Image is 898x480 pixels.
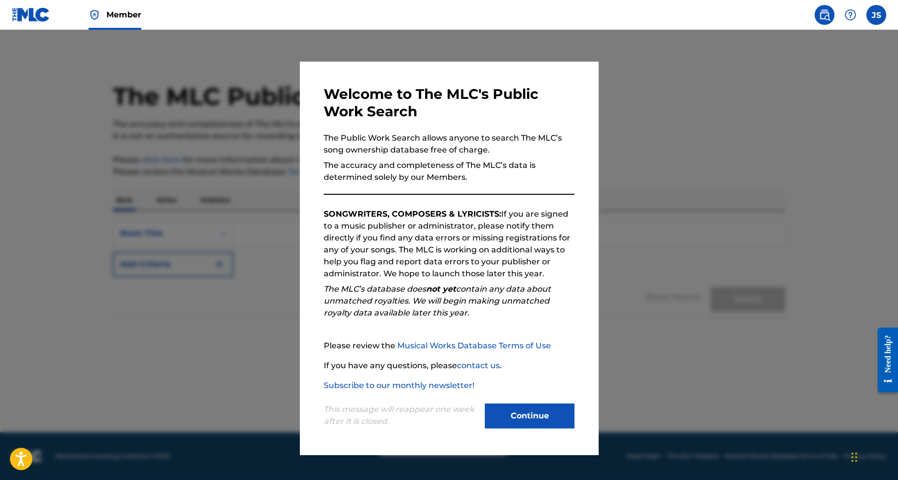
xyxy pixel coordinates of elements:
[89,9,100,21] img: Top Rightsholder
[485,403,574,428] button: Continue
[324,340,574,352] p: Please review the
[397,341,551,350] a: Musical Works Database Terms of Use
[324,160,574,183] p: The accuracy and completeness of The MLC’s data is determined solely by our Members.
[324,85,574,120] h3: Welcome to The MLC's Public Work Search
[851,442,857,472] div: Drag
[844,9,856,21] img: help
[457,361,500,370] a: contact us
[814,5,834,25] a: Public Search
[12,7,50,22] img: MLC Logo
[818,9,830,21] img: search
[324,403,479,427] p: This message will reappear one week after it is closed.
[866,5,886,25] div: User Menu
[426,284,456,294] strong: not yet
[870,320,898,400] iframe: Resource Center
[324,208,574,280] p: If you are signed to a music publisher or administrator, please notify them directly if you find ...
[840,5,860,25] div: Help
[324,209,501,219] strong: SONGWRITERS, COMPOSERS & LYRICISTS:
[324,132,574,156] p: The Public Work Search allows anyone to search The MLC’s song ownership database free of charge.
[324,284,551,318] em: The MLC’s database does contain any data about unmatched royalties. We will begin making unmatche...
[324,360,574,372] p: If you have any questions, please .
[106,9,141,20] span: Member
[848,432,898,480] iframe: Chat Widget
[324,381,474,390] a: Subscribe to our monthly newsletter!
